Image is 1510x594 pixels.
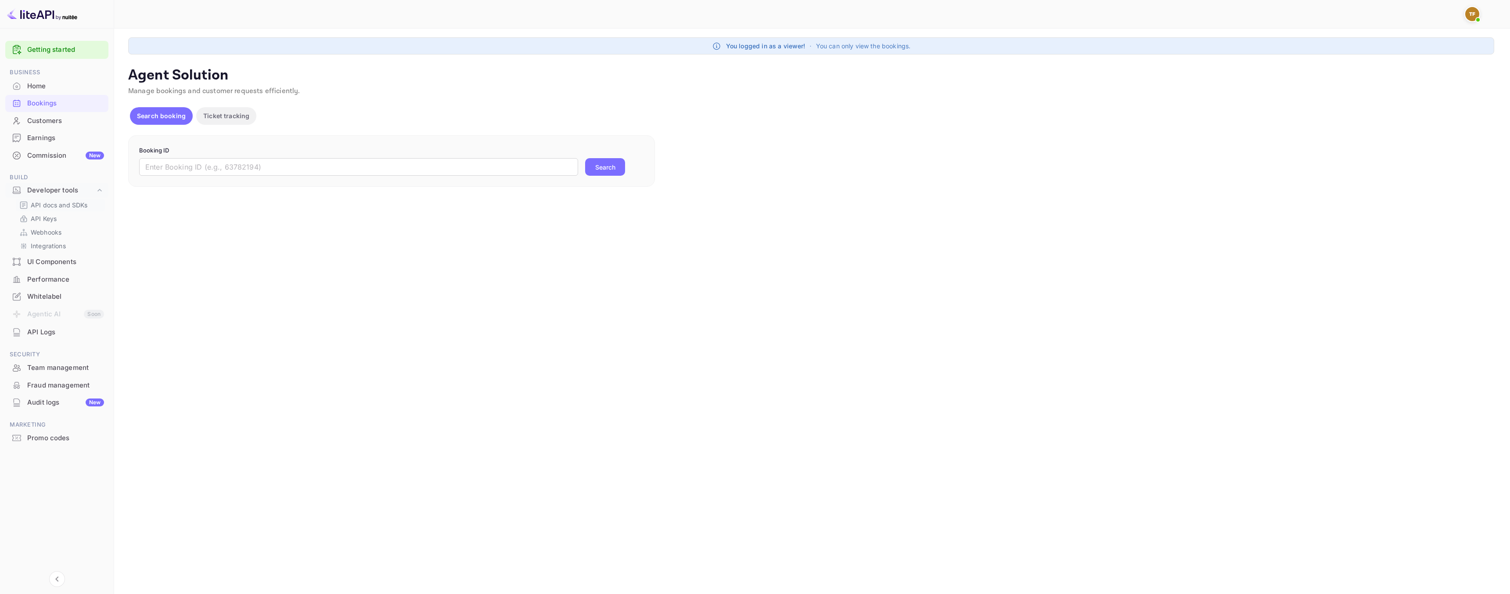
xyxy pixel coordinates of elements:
[5,324,108,340] a: API Logs
[31,241,66,250] p: Integrations
[16,212,105,225] div: API Keys
[5,271,108,288] div: Performance
[5,68,108,77] span: Business
[19,241,101,250] a: Integrations
[27,81,104,91] div: Home
[27,98,104,109] div: Bookings
[203,111,249,120] p: Ticket tracking
[31,214,57,223] p: API Keys
[27,327,104,337] div: API Logs
[86,398,104,406] div: New
[16,199,105,211] div: API docs and SDKs
[5,147,108,164] div: CommissionNew
[27,116,104,126] div: Customers
[86,152,104,159] div: New
[27,292,104,302] div: Whitelabel
[5,130,108,147] div: Earnings
[809,41,813,51] div: ∙
[16,239,105,252] div: Integrations
[16,226,105,239] div: Webhooks
[27,45,104,55] a: Getting started
[5,95,108,112] div: Bookings
[816,41,911,51] div: You can only view the bookings.
[128,67,1494,84] p: Agent Solution
[5,147,108,163] a: CommissionNew
[5,377,108,394] div: Fraud management
[1465,7,1479,21] img: Tahir Fazal
[31,228,61,237] p: Webhooks
[585,158,625,176] button: Search
[31,200,88,210] p: API docs and SDKs
[5,41,108,59] div: Getting started
[5,173,108,182] span: Build
[5,288,108,304] a: Whitelabel
[27,257,104,267] div: UI Components
[27,151,104,161] div: Commission
[27,398,104,408] div: Audit logs
[128,87,300,96] span: Manage bookings and customer requests efficiently.
[27,433,104,443] div: Promo codes
[27,133,104,143] div: Earnings
[49,571,65,587] button: Collapse navigation
[137,111,186,120] p: Search booking
[5,359,108,377] div: Team management
[5,359,108,376] a: Team management
[5,420,108,430] span: Marketing
[5,112,108,129] a: Customers
[5,324,108,341] div: API Logs
[139,146,644,155] p: Booking ID
[5,183,108,198] div: Developer tools
[27,275,104,285] div: Performance
[5,271,108,287] a: Performance
[5,130,108,146] a: Earnings
[5,350,108,359] span: Security
[5,78,108,95] div: Home
[27,185,95,196] div: Developer tools
[139,158,578,176] input: Enter Booking ID (e.g., 63782194)
[5,377,108,393] a: Fraud management
[5,394,108,411] div: Audit logsNew
[5,78,108,94] a: Home
[726,41,805,51] div: You logged in as a viewer!
[5,254,108,270] a: UI Components
[5,430,108,447] div: Promo codes
[27,363,104,373] div: Team management
[19,228,101,237] a: Webhooks
[27,380,104,391] div: Fraud management
[5,112,108,130] div: Customers
[5,95,108,111] a: Bookings
[5,430,108,446] a: Promo codes
[19,214,101,223] a: API Keys
[19,200,101,210] a: API docs and SDKs
[7,7,77,21] img: LiteAPI logo
[5,394,108,410] a: Audit logsNew
[5,288,108,305] div: Whitelabel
